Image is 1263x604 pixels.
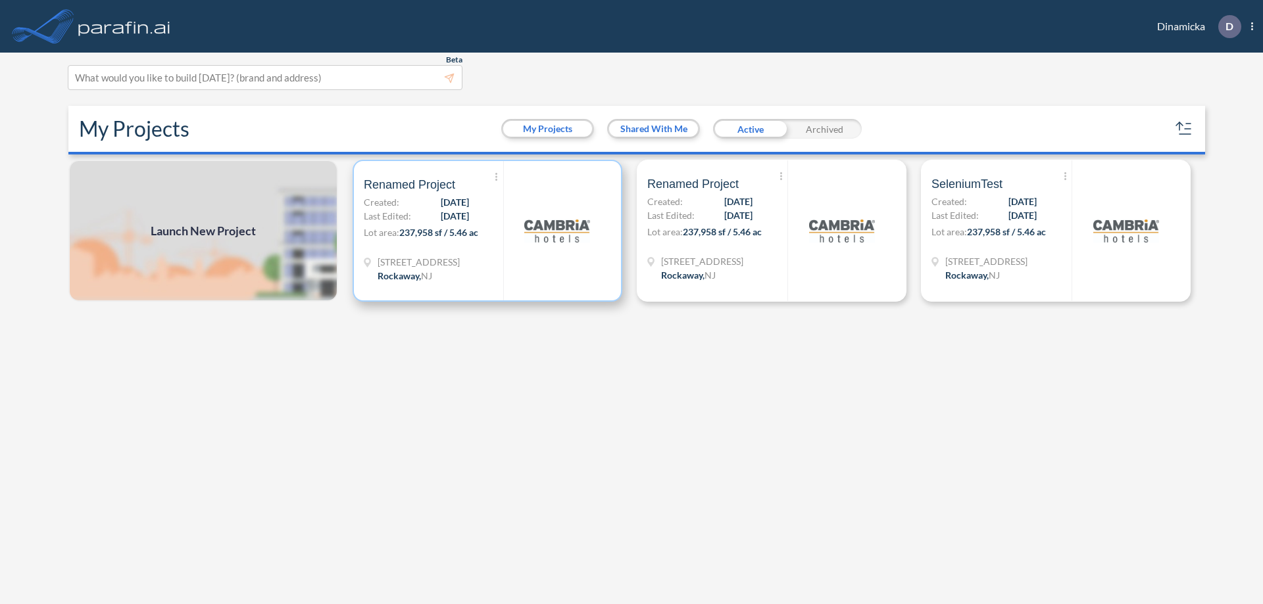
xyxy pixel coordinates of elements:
[989,269,1000,281] span: NJ
[661,269,705,281] span: Rockaway ,
[151,222,256,240] span: Launch New Project
[524,198,590,264] img: logo
[647,176,739,192] span: Renamed Project
[68,160,338,302] a: Launch New Project
[809,198,875,264] img: logo
[441,209,469,223] span: [DATE]
[967,226,1046,237] span: 237,958 sf / 5.46 ac
[68,160,338,302] img: add
[661,268,716,282] div: Rockaway, NJ
[421,270,432,281] span: NJ
[945,268,1000,282] div: Rockaway, NJ
[378,270,421,281] span: Rockaway ,
[931,208,979,222] span: Last Edited:
[713,119,787,139] div: Active
[364,195,399,209] span: Created:
[931,226,967,237] span: Lot area:
[364,209,411,223] span: Last Edited:
[724,195,753,208] span: [DATE]
[1137,15,1253,38] div: Dinamicka
[1226,20,1233,32] p: D
[683,226,762,237] span: 237,958 sf / 5.46 ac
[647,208,695,222] span: Last Edited:
[609,121,698,137] button: Shared With Me
[647,226,683,237] span: Lot area:
[79,116,189,141] h2: My Projects
[1008,195,1037,208] span: [DATE]
[661,254,743,268] span: 321 Mt Hope Ave
[705,269,716,281] span: NJ
[931,195,967,208] span: Created:
[378,255,460,269] span: 321 Mt Hope Ave
[399,227,478,238] span: 237,958 sf / 5.46 ac
[1093,198,1159,264] img: logo
[931,176,1003,192] span: SeleniumTest
[441,195,469,209] span: [DATE]
[945,269,989,281] span: Rockaway ,
[364,227,399,238] span: Lot area:
[724,208,753,222] span: [DATE]
[1174,118,1195,139] button: sort
[945,254,1028,268] span: 321 Mt Hope Ave
[503,121,592,137] button: My Projects
[446,55,462,65] span: Beta
[647,195,683,208] span: Created:
[364,177,455,193] span: Renamed Project
[1008,208,1037,222] span: [DATE]
[787,119,862,139] div: Archived
[378,269,432,283] div: Rockaway, NJ
[76,13,173,39] img: logo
